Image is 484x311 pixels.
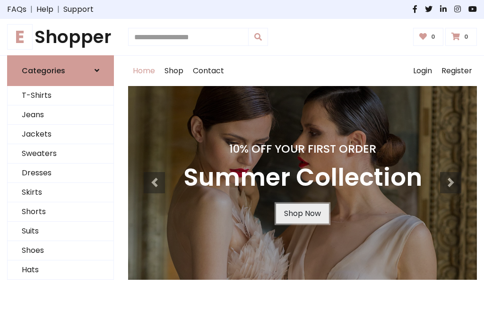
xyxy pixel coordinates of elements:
a: Shoes [8,241,113,260]
span: 0 [462,33,471,41]
a: Categories [7,55,114,86]
a: EShopper [7,26,114,48]
a: 0 [445,28,477,46]
a: Login [408,56,437,86]
a: Help [36,4,53,15]
span: | [53,4,63,15]
a: Hats [8,260,113,280]
a: Support [63,4,94,15]
a: 0 [413,28,444,46]
a: Shop [160,56,188,86]
h6: Categories [22,66,65,75]
a: Dresses [8,164,113,183]
h1: Shopper [7,26,114,48]
a: Sweaters [8,144,113,164]
a: Jeans [8,105,113,125]
h3: Summer Collection [183,163,422,192]
a: FAQs [7,4,26,15]
span: | [26,4,36,15]
a: Contact [188,56,229,86]
span: 0 [429,33,438,41]
a: Home [128,56,160,86]
a: Shop Now [276,204,329,224]
a: T-Shirts [8,86,113,105]
a: Suits [8,222,113,241]
a: Shorts [8,202,113,222]
a: Register [437,56,477,86]
a: Skirts [8,183,113,202]
a: Jackets [8,125,113,144]
span: E [7,24,33,50]
h4: 10% Off Your First Order [183,142,422,155]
